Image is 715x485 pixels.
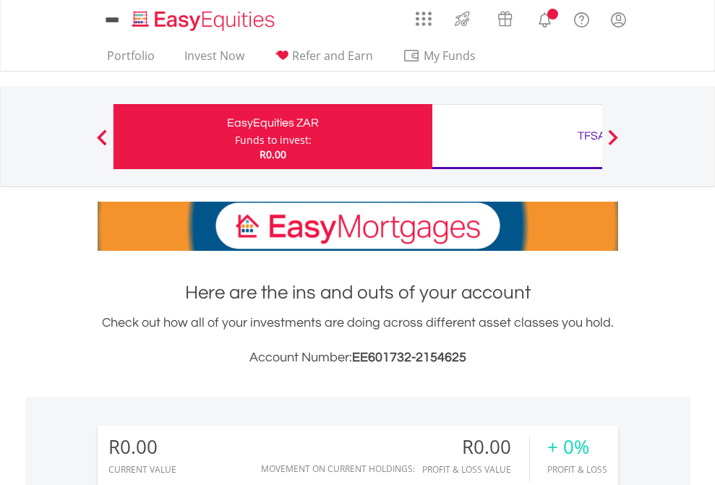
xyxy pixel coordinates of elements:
[98,313,618,368] div: Check out how all of your investments are doing across different asset classes you hold.
[98,202,618,251] img: EasyMortage Promotion Banner
[101,48,160,71] a: Portfolio
[403,46,497,65] span: My Funds
[416,11,432,27] img: grid-menu-icon.svg
[261,464,415,473] div: Movement on Current Holdings:
[352,351,466,364] span: EE601732-2154625
[127,4,281,33] a: Home page
[406,4,441,27] a: AppsGrid
[493,7,517,30] img: vouchers-v2.svg
[122,113,424,133] div: EasyEquities ZAR
[422,465,529,474] div: Profit & Loss Value
[87,137,116,151] button: Previous
[450,7,474,30] img: thrive-v2.svg
[260,147,286,161] span: R0.00
[98,348,618,368] h3: Account Number:
[526,4,563,33] a: Notifications
[98,280,618,306] h1: Here are the ins and outs of your account
[108,465,176,474] div: CURRENT VALUE
[547,437,607,458] div: + 0%
[108,437,176,458] div: R0.00
[268,48,379,71] a: Refer and Earn
[179,48,250,71] a: Invest Now
[563,4,600,33] a: FAQ's and Support
[422,437,529,458] div: R0.00
[129,9,281,33] img: EasyEquities_Logo.png
[599,137,628,151] button: Next
[600,4,637,35] a: My Profile
[484,4,526,30] a: Vouchers
[235,133,312,147] div: Funds to invest:
[547,465,607,474] div: Profit & Loss
[292,48,373,64] span: Refer and Earn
